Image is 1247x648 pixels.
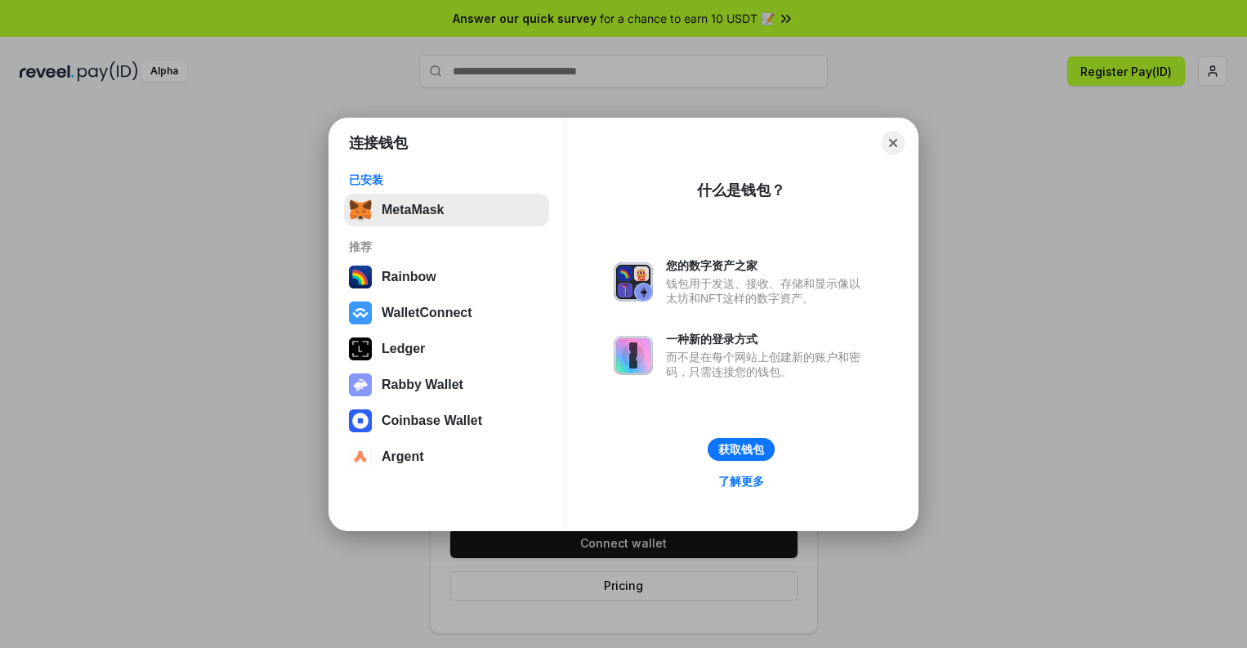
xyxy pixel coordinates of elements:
img: svg+xml,%3Csvg%20fill%3D%22none%22%20height%3D%2233%22%20viewBox%3D%220%200%2035%2033%22%20width%... [349,199,372,221]
div: 已安装 [349,172,544,187]
img: svg+xml,%3Csvg%20xmlns%3D%22http%3A%2F%2Fwww.w3.org%2F2000%2Fsvg%22%20fill%3D%22none%22%20viewBox... [349,373,372,396]
button: 获取钱包 [708,438,775,461]
button: Rainbow [344,261,549,293]
div: Rainbow [382,270,436,284]
div: 了解更多 [718,474,764,489]
h1: 连接钱包 [349,133,408,153]
div: Rabby Wallet [382,378,463,392]
img: svg+xml,%3Csvg%20xmlns%3D%22http%3A%2F%2Fwww.w3.org%2F2000%2Fsvg%22%20width%3D%2228%22%20height%3... [349,337,372,360]
div: 获取钱包 [718,442,764,457]
button: Ledger [344,333,549,365]
a: 了解更多 [708,471,774,492]
img: svg+xml,%3Csvg%20width%3D%2228%22%20height%3D%2228%22%20viewBox%3D%220%200%2028%2028%22%20fill%3D... [349,409,372,432]
div: Ledger [382,342,425,356]
button: Argent [344,440,549,473]
button: Coinbase Wallet [344,404,549,437]
img: svg+xml,%3Csvg%20xmlns%3D%22http%3A%2F%2Fwww.w3.org%2F2000%2Fsvg%22%20fill%3D%22none%22%20viewBox... [614,336,653,375]
div: 什么是钱包？ [697,181,785,200]
div: WalletConnect [382,306,472,320]
div: 而不是在每个网站上创建新的账户和密码，只需连接您的钱包。 [666,350,869,379]
div: 钱包用于发送、接收、存储和显示像以太坊和NFT这样的数字资产。 [666,276,869,306]
img: svg+xml,%3Csvg%20width%3D%22120%22%20height%3D%22120%22%20viewBox%3D%220%200%20120%20120%22%20fil... [349,266,372,288]
div: 推荐 [349,239,544,254]
button: Close [882,132,905,154]
div: Argent [382,449,424,464]
div: MetaMask [382,203,444,217]
img: svg+xml,%3Csvg%20width%3D%2228%22%20height%3D%2228%22%20viewBox%3D%220%200%2028%2028%22%20fill%3D... [349,445,372,468]
div: 一种新的登录方式 [666,332,869,346]
div: 您的数字资产之家 [666,258,869,273]
div: Coinbase Wallet [382,413,482,428]
img: svg+xml,%3Csvg%20xmlns%3D%22http%3A%2F%2Fwww.w3.org%2F2000%2Fsvg%22%20fill%3D%22none%22%20viewBox... [614,262,653,302]
button: Rabby Wallet [344,369,549,401]
button: WalletConnect [344,297,549,329]
button: MetaMask [344,194,549,226]
img: svg+xml,%3Csvg%20width%3D%2228%22%20height%3D%2228%22%20viewBox%3D%220%200%2028%2028%22%20fill%3D... [349,302,372,324]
